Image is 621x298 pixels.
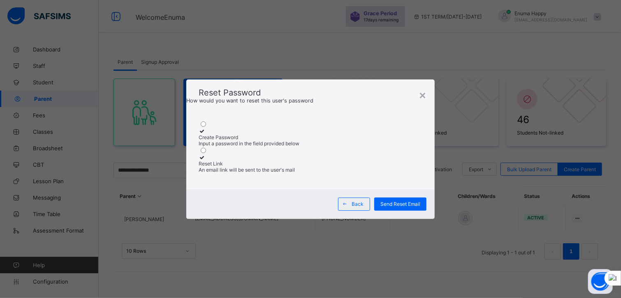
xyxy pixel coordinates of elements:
div: Create Password [199,134,422,140]
button: Open asap [588,269,613,294]
span: Send Reset Email [380,201,420,207]
span: An email link will be sent to the user's mail [199,167,295,173]
div: Reset Link [199,161,422,167]
span: Input a password in the field provided below [199,140,299,147]
span: Reset Password [199,88,261,98]
span: How would you want to reset this user's password [186,98,435,104]
div: × [419,88,426,102]
span: Back [352,201,364,207]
